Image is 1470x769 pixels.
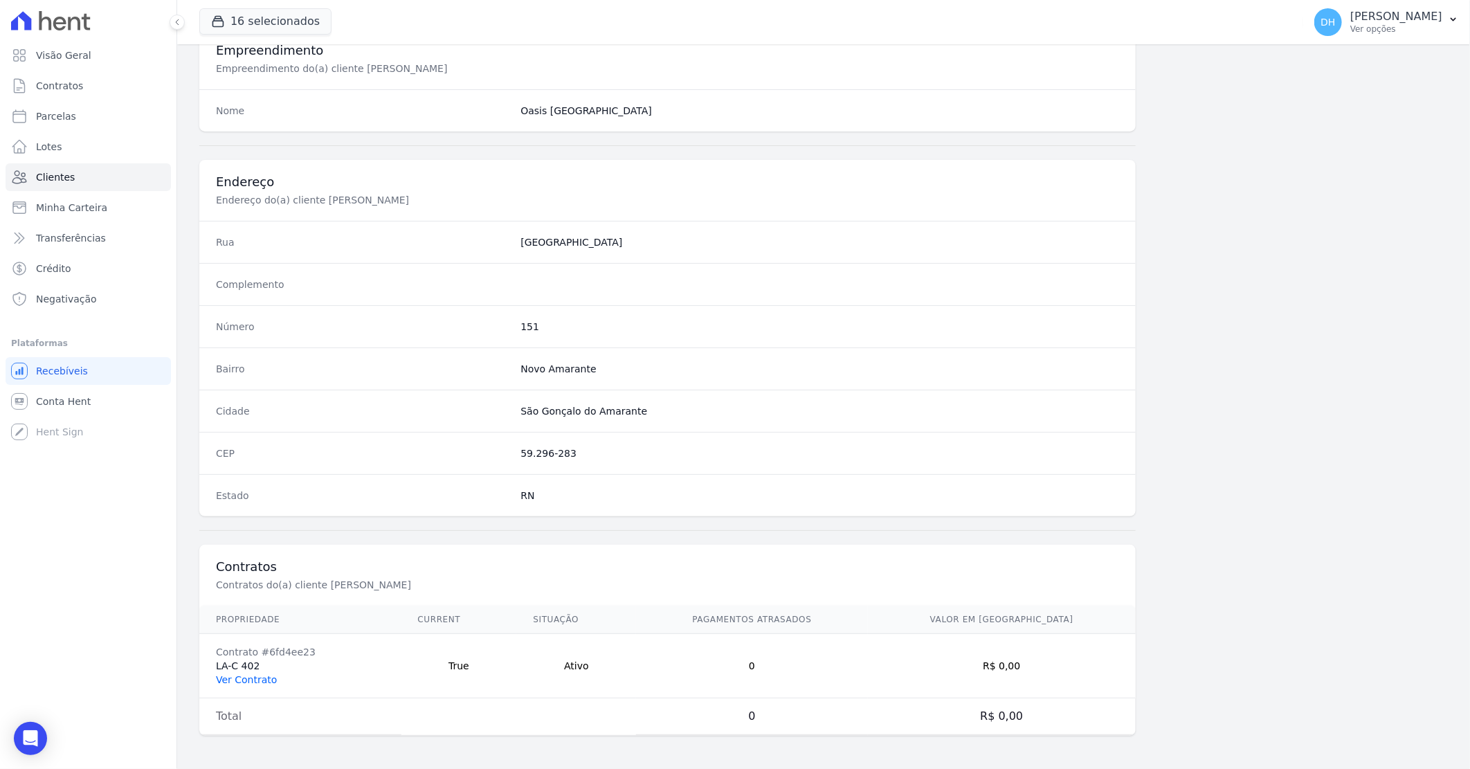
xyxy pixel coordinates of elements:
[216,104,509,118] dt: Nome
[6,388,171,415] a: Conta Hent
[36,140,62,154] span: Lotes
[36,395,91,408] span: Conta Hent
[6,133,171,161] a: Lotes
[14,722,47,755] div: Open Intercom Messenger
[199,8,332,35] button: 16 selecionados
[216,278,509,291] dt: Complemento
[36,292,97,306] span: Negativação
[520,362,1119,376] dd: Novo Amarante
[6,102,171,130] a: Parcelas
[868,698,1136,735] td: R$ 0,00
[636,634,867,698] td: 0
[216,489,509,503] dt: Estado
[216,645,385,659] div: Contrato #6fd4ee23
[216,62,681,75] p: Empreendimento do(a) cliente [PERSON_NAME]
[516,606,636,634] th: Situação
[520,446,1119,460] dd: 59.296-283
[11,335,165,352] div: Plataformas
[6,163,171,191] a: Clientes
[36,201,107,215] span: Minha Carteira
[216,320,509,334] dt: Número
[6,357,171,385] a: Recebíveis
[36,109,76,123] span: Parcelas
[6,224,171,252] a: Transferências
[199,606,401,634] th: Propriedade
[6,72,171,100] a: Contratos
[36,170,75,184] span: Clientes
[216,404,509,418] dt: Cidade
[199,698,401,735] td: Total
[1350,24,1442,35] p: Ver opções
[1321,17,1335,27] span: DH
[520,320,1119,334] dd: 151
[636,606,867,634] th: Pagamentos Atrasados
[520,104,1119,118] dd: Oasis [GEOGRAPHIC_DATA]
[6,42,171,69] a: Visão Geral
[199,634,401,698] td: LA-C 402
[36,364,88,378] span: Recebíveis
[6,285,171,313] a: Negativação
[1303,3,1470,42] button: DH [PERSON_NAME] Ver opções
[401,634,517,698] td: True
[868,634,1136,698] td: R$ 0,00
[216,446,509,460] dt: CEP
[36,231,106,245] span: Transferências
[520,404,1119,418] dd: São Gonçalo do Amarante
[216,578,681,592] p: Contratos do(a) cliente [PERSON_NAME]
[520,235,1119,249] dd: [GEOGRAPHIC_DATA]
[36,48,91,62] span: Visão Geral
[216,235,509,249] dt: Rua
[216,42,1119,59] h3: Empreendimento
[216,674,277,685] a: Ver Contrato
[36,79,83,93] span: Contratos
[6,194,171,221] a: Minha Carteira
[401,606,517,634] th: Current
[216,174,1119,190] h3: Endereço
[868,606,1136,634] th: Valor em [GEOGRAPHIC_DATA]
[516,634,636,698] td: Ativo
[216,193,681,207] p: Endereço do(a) cliente [PERSON_NAME]
[1350,10,1442,24] p: [PERSON_NAME]
[6,255,171,282] a: Crédito
[520,489,1119,503] dd: RN
[36,262,71,275] span: Crédito
[636,698,867,735] td: 0
[216,362,509,376] dt: Bairro
[216,559,1119,575] h3: Contratos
